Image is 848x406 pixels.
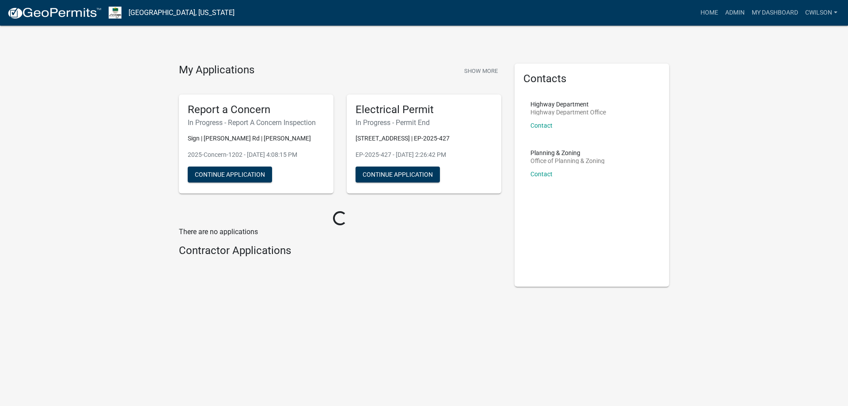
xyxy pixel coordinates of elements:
a: Admin [722,4,748,21]
p: Sign | [PERSON_NAME] Rd | [PERSON_NAME] [188,134,325,143]
p: Highway Department [530,101,606,107]
h4: My Applications [179,64,254,77]
button: Continue Application [188,167,272,182]
a: [GEOGRAPHIC_DATA], [US_STATE] [129,5,235,20]
a: Home [697,4,722,21]
a: Contact [530,122,553,129]
img: Morgan County, Indiana [109,7,121,19]
h6: In Progress - Permit End [356,118,492,127]
p: Planning & Zoning [530,150,605,156]
p: There are no applications [179,227,501,237]
button: Continue Application [356,167,440,182]
p: Office of Planning & Zoning [530,158,605,164]
a: Contact [530,171,553,178]
p: 2025-Concern-1202 - [DATE] 4:08:15 PM [188,150,325,159]
h4: Contractor Applications [179,244,501,257]
button: Show More [461,64,501,78]
p: [STREET_ADDRESS] | EP-2025-427 [356,134,492,143]
p: Highway Department Office [530,109,606,115]
h5: Contacts [523,72,660,85]
h5: Electrical Permit [356,103,492,116]
wm-workflow-list-section: Contractor Applications [179,244,501,261]
h5: Report a Concern [188,103,325,116]
h6: In Progress - Report A Concern Inspection [188,118,325,127]
a: cwilson [802,4,841,21]
p: EP-2025-427 - [DATE] 2:26:42 PM [356,150,492,159]
a: My Dashboard [748,4,802,21]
